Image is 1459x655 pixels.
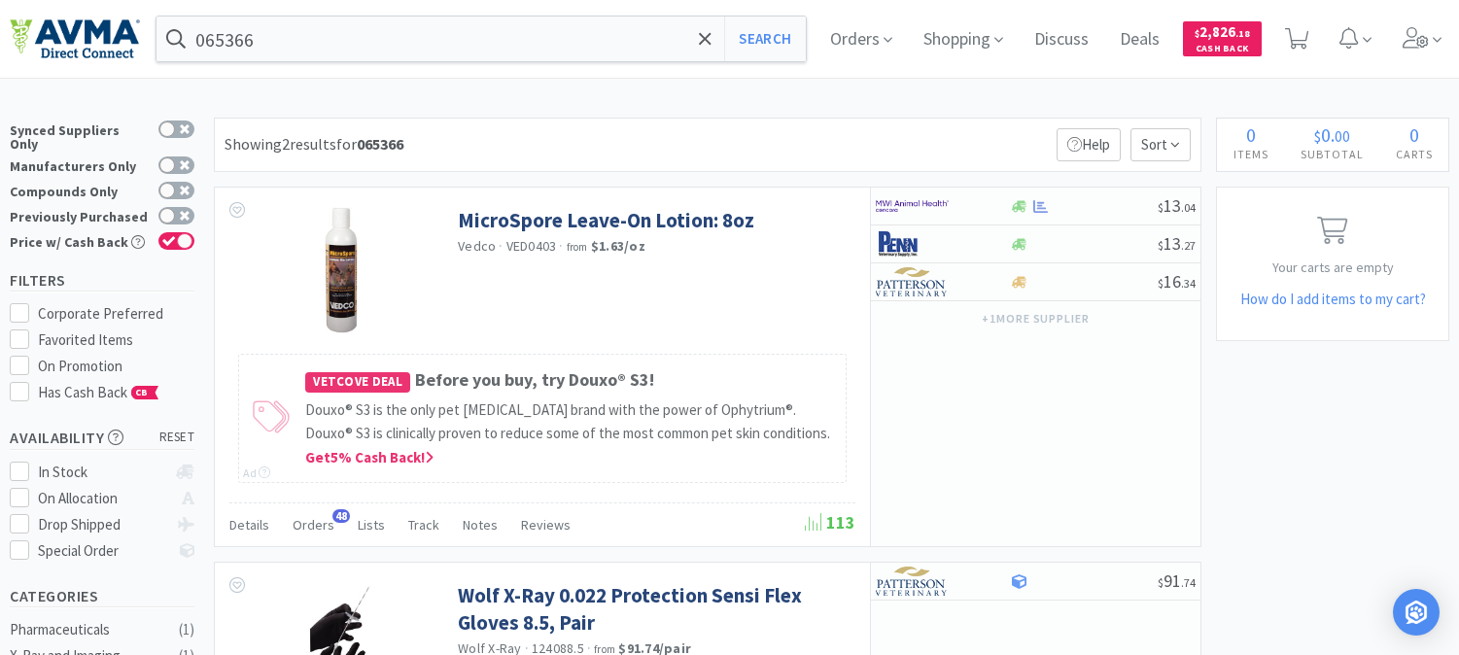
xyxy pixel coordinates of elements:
[10,585,194,607] h5: Categories
[1158,270,1196,293] span: 16
[305,372,410,393] span: Vetcove Deal
[876,191,949,221] img: f6b2451649754179b5b4e0c70c3f7cb0_2.png
[1158,238,1164,253] span: $
[336,134,403,154] span: for
[1158,194,1196,217] span: 13
[10,156,149,173] div: Manufacturers Only
[499,237,503,255] span: ·
[305,398,836,445] p: Douxo® S3 is the only pet [MEDICAL_DATA] brand with the power of Ophytrium®. Douxo® S3 is clinica...
[1217,145,1284,163] h4: Items
[567,240,588,254] span: from
[1379,145,1448,163] h4: Carts
[38,302,195,326] div: Corporate Preferred
[305,366,836,395] h4: Before you buy, try Douxo® S3!
[1393,589,1440,636] div: Open Intercom Messenger
[1181,200,1196,215] span: . 04
[38,461,167,484] div: In Stock
[38,539,167,563] div: Special Order
[10,121,149,151] div: Synced Suppliers Only
[10,269,194,292] h5: Filters
[278,207,404,333] img: 10914027bbf84f96a95204a247e4fdf0_191800.jpeg
[1181,276,1196,291] span: . 34
[1409,122,1419,147] span: 0
[463,516,498,534] span: Notes
[591,237,645,255] strong: $1.63 / oz
[1057,128,1121,161] p: Help
[876,267,949,296] img: f5e969b455434c6296c6d81ef179fa71_3.png
[358,516,385,534] span: Lists
[229,516,269,534] span: Details
[1284,125,1379,145] div: .
[876,567,949,596] img: f5e969b455434c6296c6d81ef179fa71_3.png
[1314,126,1321,146] span: $
[305,448,434,466] span: Get 5 % Cash Back!
[1130,128,1191,161] span: Sort
[357,134,403,154] strong: 065366
[38,355,195,378] div: On Promotion
[38,328,195,352] div: Favorited Items
[506,237,557,255] span: VED0403
[1335,126,1350,146] span: 00
[1158,575,1164,590] span: $
[10,427,194,449] h5: Availability
[724,17,805,61] button: Search
[1195,44,1250,56] span: Cash Back
[458,582,851,636] a: Wolf X-Ray 0.022 Protection Sensi Flex Gloves 8.5, Pair
[1181,575,1196,590] span: . 74
[1246,122,1256,147] span: 0
[1026,31,1096,49] a: Discuss
[1158,232,1196,255] span: 13
[1195,22,1250,41] span: 2,826
[876,229,949,259] img: e1133ece90fa4a959c5ae41b0808c578_9.png
[1158,200,1164,215] span: $
[1217,288,1448,311] h5: How do I add items to my cart?
[972,305,1099,332] button: +1more supplier
[132,387,152,398] span: CB
[38,513,167,536] div: Drop Shipped
[1235,27,1250,40] span: . 18
[1158,569,1196,592] span: 91
[1284,145,1379,163] h4: Subtotal
[521,516,571,534] span: Reviews
[1158,276,1164,291] span: $
[38,487,167,510] div: On Allocation
[805,511,855,534] span: 113
[1112,31,1167,49] a: Deals
[10,18,140,59] img: e4e33dab9f054f5782a47901c742baa9_102.png
[293,516,334,534] span: Orders
[332,509,350,523] span: 48
[38,383,159,401] span: Has Cash Back
[159,428,195,448] span: reset
[10,232,149,249] div: Price w/ Cash Back
[1195,27,1199,40] span: $
[243,464,270,482] div: Ad
[408,516,439,534] span: Track
[458,207,754,233] a: MicroSpore Leave-On Lotion: 8oz
[156,17,806,61] input: Search by item, sku, manufacturer, ingredient, size...
[559,237,563,255] span: ·
[10,618,167,641] div: Pharmaceuticals
[458,237,496,255] a: Vedco
[225,132,403,157] div: Showing 2 results
[1181,238,1196,253] span: . 27
[10,207,149,224] div: Previously Purchased
[1321,122,1331,147] span: 0
[1217,257,1448,278] p: Your carts are empty
[10,182,149,198] div: Compounds Only
[179,618,194,641] div: ( 1 )
[1183,13,1262,65] a: $2,826.18Cash Back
